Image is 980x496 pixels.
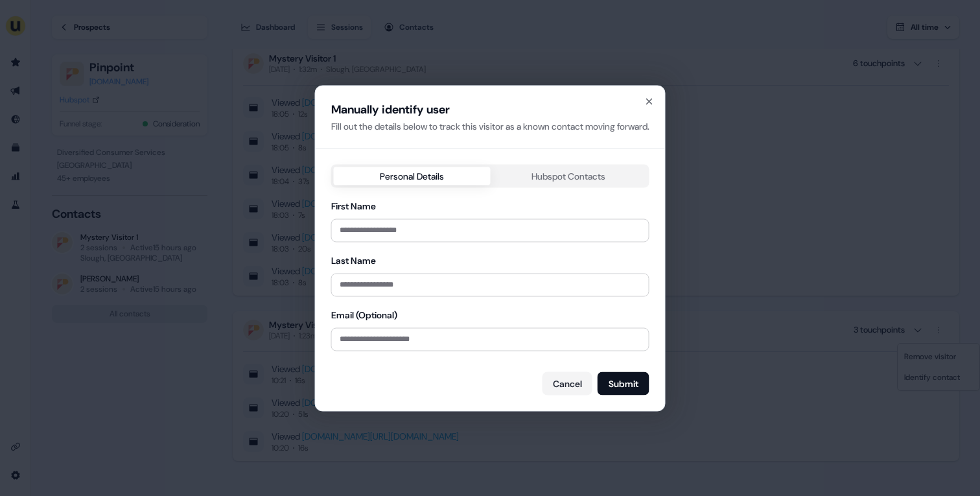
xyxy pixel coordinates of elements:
div: Fill out the details below to track this visitor as a known contact moving forward. [331,119,649,132]
label: Last Name [331,254,376,266]
button: Submit [598,372,649,395]
button: Hubspot Contacts [490,167,647,185]
button: Personal Details [334,167,491,185]
label: Email (Optional) [331,309,397,320]
label: First Name [331,200,376,211]
button: Cancel [542,372,592,395]
div: Manually identify user [331,101,649,117]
